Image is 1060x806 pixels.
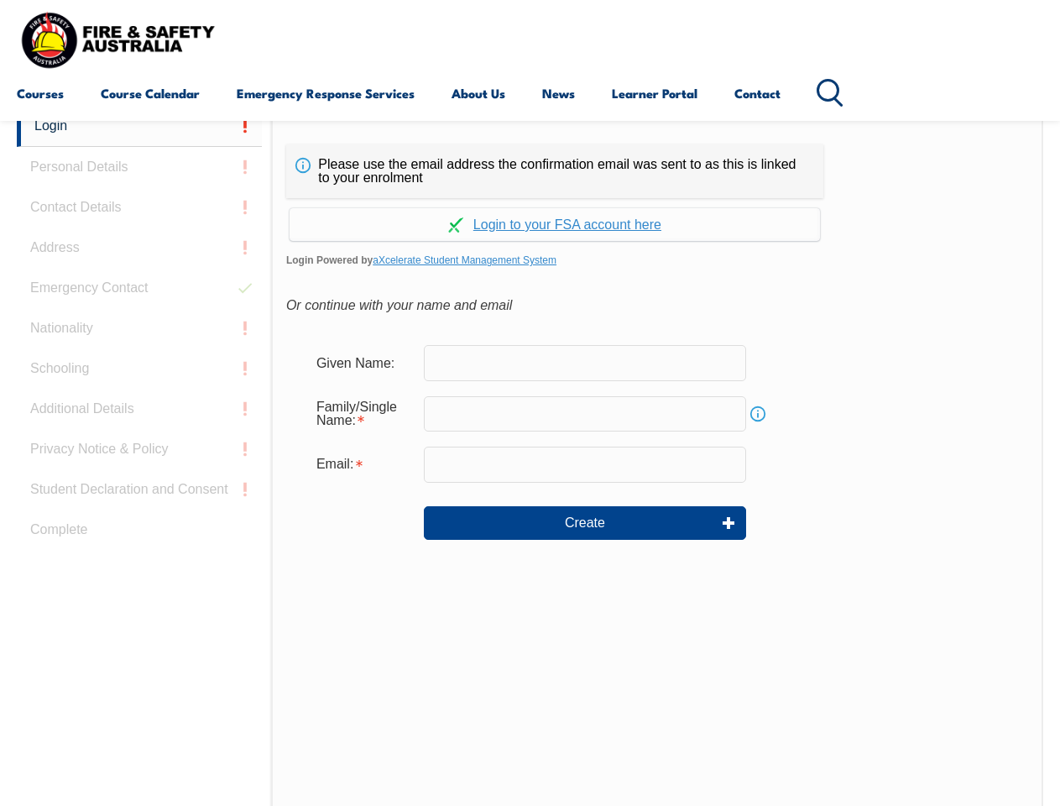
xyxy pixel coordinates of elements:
a: aXcelerate Student Management System [373,254,556,266]
a: About Us [452,73,505,113]
div: Or continue with your name and email [286,293,1028,318]
div: Family/Single Name is required. [303,391,424,437]
span: Login Powered by [286,248,1028,273]
div: Email is required. [303,448,424,480]
a: Login [17,106,262,147]
a: Contact [734,73,781,113]
button: Create [424,506,746,540]
a: Learner Portal [612,73,697,113]
a: Courses [17,73,64,113]
a: Emergency Response Services [237,73,415,113]
a: Info [746,402,770,426]
img: Log in withaxcelerate [448,217,463,233]
div: Please use the email address the confirmation email was sent to as this is linked to your enrolment [286,144,823,198]
a: News [542,73,575,113]
a: Course Calendar [101,73,200,113]
div: Given Name: [303,347,424,379]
